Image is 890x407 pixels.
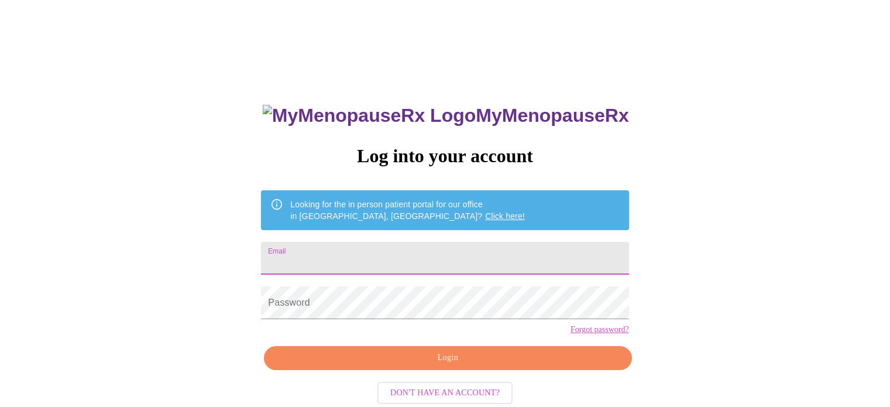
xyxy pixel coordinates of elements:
span: Login [277,351,618,365]
h3: MyMenopauseRx [263,105,629,126]
a: Forgot password? [571,325,629,334]
img: MyMenopauseRx Logo [263,105,476,126]
a: Click here! [485,211,525,221]
button: Don't have an account? [377,382,513,405]
h3: Log into your account [261,145,628,167]
div: Looking for the in person patient portal for our office in [GEOGRAPHIC_DATA], [GEOGRAPHIC_DATA]? [290,194,525,227]
button: Login [264,346,631,370]
a: Don't have an account? [374,387,516,396]
span: Don't have an account? [390,386,500,401]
